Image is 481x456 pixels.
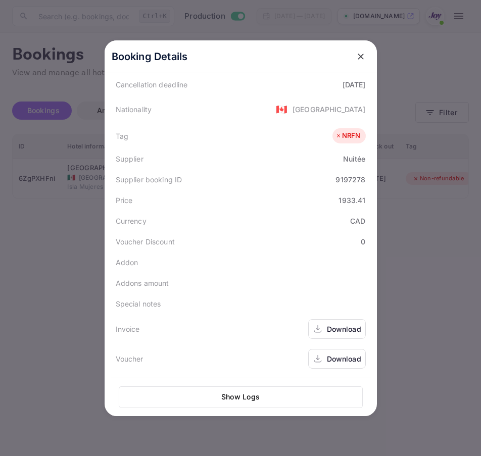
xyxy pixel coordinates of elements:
[116,174,182,185] div: Supplier booking ID
[335,174,365,185] div: 9197278
[335,131,361,141] div: NRFN
[327,324,361,334] div: Download
[116,195,133,206] div: Price
[116,353,143,364] div: Voucher
[339,195,365,206] div: 1933.41
[116,324,140,334] div: Invoice
[119,386,363,408] button: Show Logs
[116,236,175,247] div: Voucher Discount
[293,104,366,115] div: [GEOGRAPHIC_DATA]
[116,278,169,288] div: Addons amount
[116,79,188,90] div: Cancellation deadline
[343,79,366,90] div: [DATE]
[352,47,370,66] button: close
[350,216,365,226] div: CAD
[116,104,152,115] div: Nationality
[116,131,128,141] div: Tag
[327,353,361,364] div: Download
[116,298,161,309] div: Special notes
[361,236,365,247] div: 0
[116,154,143,164] div: Supplier
[276,100,287,118] span: United States
[116,216,147,226] div: Currency
[116,257,138,268] div: Addon
[112,49,188,64] p: Booking Details
[343,154,366,164] div: Nuitée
